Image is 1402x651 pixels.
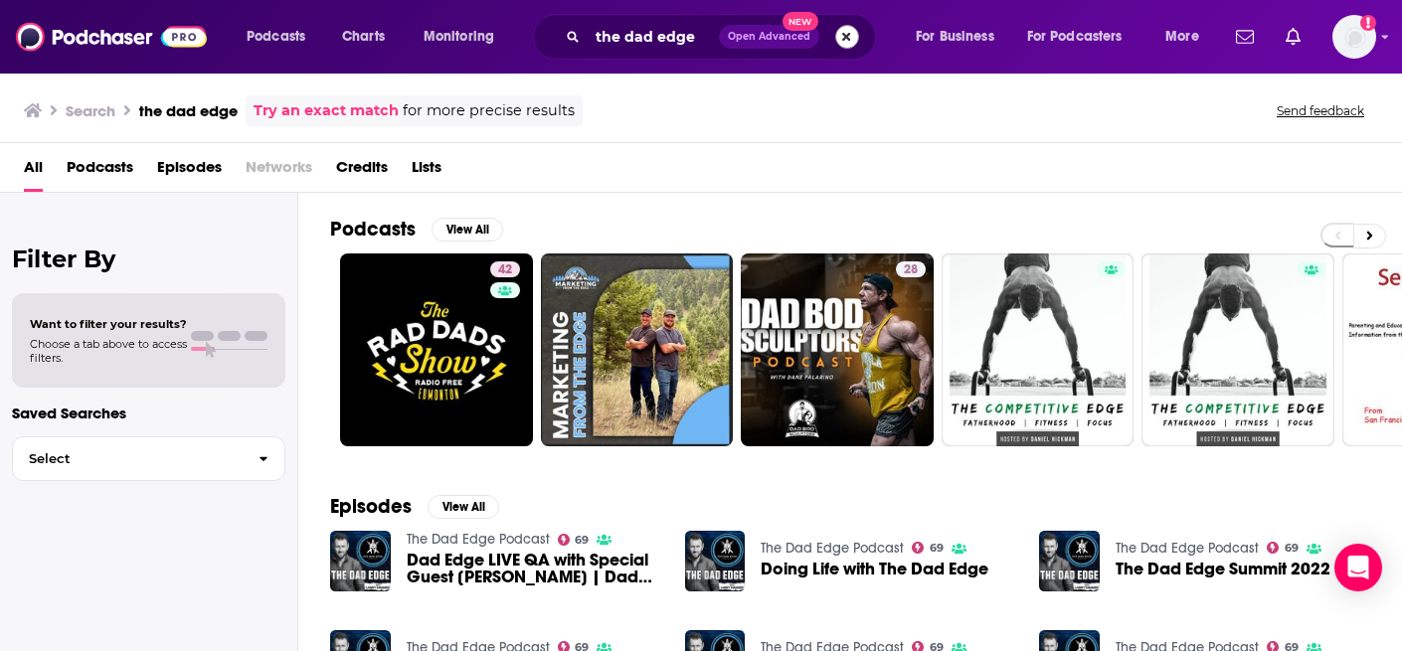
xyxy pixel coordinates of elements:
[30,317,187,331] span: Want to filter your results?
[139,101,238,120] h3: the dad edge
[30,337,187,365] span: Choose a tab above to access filters.
[1332,15,1376,59] button: Show profile menu
[24,151,43,192] a: All
[336,151,388,192] a: Credits
[233,21,331,53] button: open menu
[741,253,934,446] a: 28
[1267,542,1299,554] a: 69
[1285,544,1299,553] span: 69
[407,552,661,585] a: Dad Edge LIVE QA with Special Guest Ethan Hagner | Dad Edge Live QA Mastermind
[904,260,918,280] span: 28
[896,261,926,277] a: 28
[428,495,499,519] button: View All
[490,261,520,277] a: 42
[1360,15,1376,31] svg: Add a profile image
[407,531,550,548] a: The Dad Edge Podcast
[247,23,305,51] span: Podcasts
[1332,15,1376,59] img: User Profile
[1027,23,1123,51] span: For Podcasters
[329,21,397,53] a: Charts
[728,32,810,42] span: Open Advanced
[432,218,503,242] button: View All
[588,21,719,53] input: Search podcasts, credits, & more...
[685,531,746,591] img: Doing Life with The Dad Edge
[330,494,412,519] h2: Episodes
[558,534,590,546] a: 69
[12,436,285,481] button: Select
[67,151,133,192] a: Podcasts
[1116,540,1259,557] a: The Dad Edge Podcast
[403,99,575,122] span: for more precise results
[342,23,385,51] span: Charts
[761,561,988,577] a: Doing Life with The Dad Edge
[761,540,904,557] a: The Dad Edge Podcast
[412,151,441,192] a: Lists
[1271,102,1370,119] button: Send feedback
[13,452,243,465] span: Select
[930,544,944,553] span: 69
[246,151,312,192] span: Networks
[1151,21,1224,53] button: open menu
[552,14,895,60] div: Search podcasts, credits, & more...
[16,18,207,56] img: Podchaser - Follow, Share and Rate Podcasts
[912,542,944,554] a: 69
[498,260,512,280] span: 42
[330,494,499,519] a: EpisodesView All
[1014,21,1151,53] button: open menu
[575,536,589,545] span: 69
[157,151,222,192] a: Episodes
[340,253,533,446] a: 42
[424,23,494,51] span: Monitoring
[1332,15,1376,59] span: Logged in as megcassidy
[1165,23,1199,51] span: More
[254,99,399,122] a: Try an exact match
[1334,544,1382,591] div: Open Intercom Messenger
[916,23,994,51] span: For Business
[410,21,520,53] button: open menu
[66,101,115,120] h3: Search
[407,552,661,585] span: Dad Edge LIVE QA with Special Guest [PERSON_NAME] | Dad Edge Live QA Mastermind
[12,404,285,422] p: Saved Searches
[1116,561,1330,577] a: The Dad Edge Summit 2022
[330,217,503,242] a: PodcastsView All
[902,21,1019,53] button: open menu
[719,25,819,49] button: Open AdvancedNew
[1039,531,1100,591] img: The Dad Edge Summit 2022
[330,217,416,242] h2: Podcasts
[1278,20,1309,54] a: Show notifications dropdown
[1228,20,1262,54] a: Show notifications dropdown
[783,12,818,31] span: New
[12,244,285,273] h2: Filter By
[330,531,391,591] img: Dad Edge LIVE QA with Special Guest Ethan Hagner | Dad Edge Live QA Mastermind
